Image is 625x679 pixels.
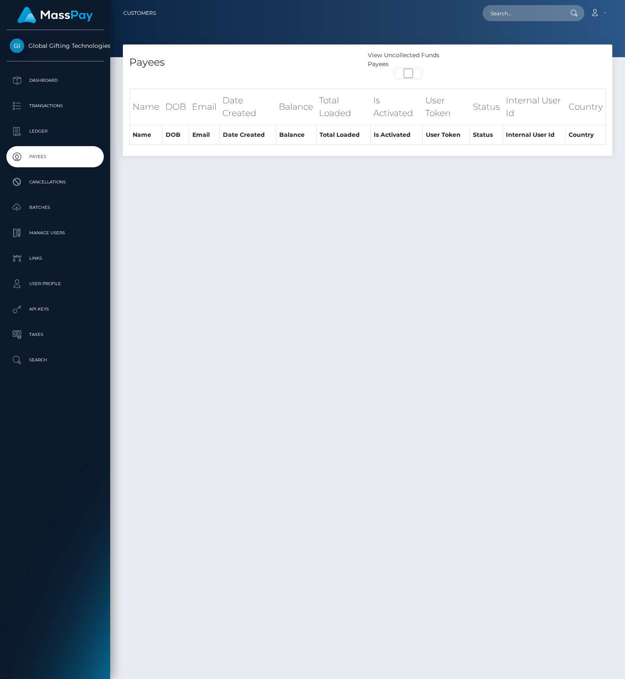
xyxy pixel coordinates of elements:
th: Email [189,125,219,144]
p: Cancellations [10,176,100,188]
th: DOB [162,125,189,144]
a: Links [6,248,104,269]
p: Transactions [10,100,100,112]
a: Search [6,349,104,371]
h4: Payees [129,55,361,70]
th: Balance [276,125,316,144]
th: Internal User Id [503,89,566,125]
th: Is Activated [370,89,422,125]
th: Date Created [219,125,276,144]
th: Email [189,89,219,125]
a: Manage Users [6,222,104,244]
div: View Uncollected Funds Payees [368,51,450,69]
th: Total Loaded [316,125,370,144]
a: Cancellations [6,172,104,193]
a: Payees [6,146,104,167]
th: Total Loaded [316,89,370,125]
p: User Profile [10,277,100,290]
a: API Keys [6,299,104,320]
p: Batches [10,201,100,214]
span: Global Gifting Technologies Inc [6,42,104,50]
th: Internal User Id [503,125,566,144]
th: Is Activated [370,125,422,144]
a: Dashboard [6,70,104,91]
a: Customers [123,4,156,22]
th: Date Created [219,89,276,125]
th: User Token [422,125,469,144]
a: Ledger [6,121,104,142]
a: Transactions [6,95,104,116]
p: Payees [10,150,100,163]
input: Search... [483,5,562,21]
p: Ledger [10,125,100,138]
th: Country [566,125,606,144]
img: Global Gifting Technologies Inc [10,39,24,53]
th: Balance [276,89,316,125]
th: Name [130,89,163,125]
a: Taxes [6,324,104,345]
th: Status [470,89,503,125]
th: Name [130,125,163,144]
th: User Token [422,89,469,125]
p: Manage Users [10,227,100,239]
p: Dashboard [10,74,100,87]
th: Country [566,89,606,125]
img: MassPay Logo [17,7,93,23]
p: Links [10,252,100,265]
p: Taxes [10,328,100,341]
p: API Keys [10,303,100,316]
a: User Profile [6,273,104,294]
th: DOB [162,89,189,125]
p: Search [10,354,100,366]
th: Status [470,125,503,144]
a: Batches [6,197,104,218]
